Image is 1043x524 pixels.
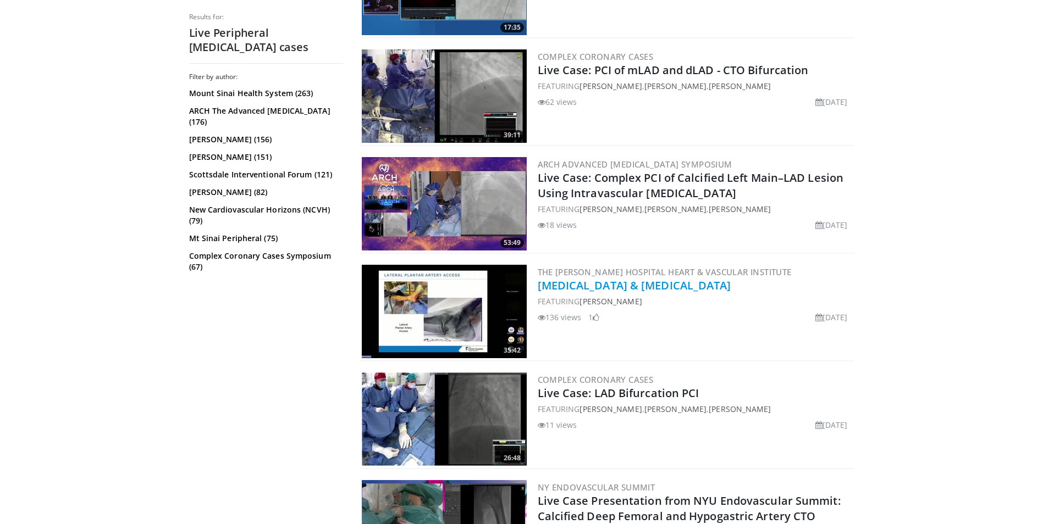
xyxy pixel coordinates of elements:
div: FEATURING [538,296,852,307]
a: Scottsdale Interventional Forum (121) [189,169,340,180]
a: 53:49 [362,157,527,250]
a: [PERSON_NAME] [709,204,771,214]
a: Live Case: PCI of mLAD and dLAD - CTO Bifurcation [538,63,809,77]
a: 35:42 [362,265,527,358]
h2: Live Peripheral [MEDICAL_DATA] cases [189,26,343,54]
div: FEATURING , , [538,80,852,92]
a: [PERSON_NAME] [644,81,707,91]
a: Mount Sinai Health System (263) [189,88,340,99]
p: Results for: [189,13,343,21]
span: 53:49 [500,238,524,248]
img: 82fa8d7e-b98c-4c8f-8a37-181727ff8b76.300x170_q85_crop-smart_upscale.jpg [362,372,527,466]
a: New Cardiovascular Horizons (NCVH) (79) [189,204,340,226]
a: [PERSON_NAME] (156) [189,134,340,145]
a: [PERSON_NAME] (82) [189,187,340,198]
a: Live Case: Complex PCI of Calcified Left Main–LAD Lesion Using Intravascular [MEDICAL_DATA] [538,170,844,200]
a: [PERSON_NAME] [644,204,707,214]
a: [PERSON_NAME] [580,204,642,214]
a: NY Endovascular Summit [538,482,655,493]
a: Complex Coronary Cases Symposium (67) [189,250,340,272]
li: 18 views [538,219,577,231]
li: 1 [588,311,599,323]
a: Live Case: LAD Bifurcation PCI [538,386,699,400]
li: 11 views [538,419,577,431]
span: 17:35 [500,23,524,32]
img: 6be20797-34aa-4a00-977d-41728714073a.300x170_q85_crop-smart_upscale.jpg [362,265,527,358]
a: ARCH Advanced [MEDICAL_DATA] Symposium [538,159,732,170]
a: 39:11 [362,49,527,143]
a: Live Case Presentation from NYU Endovascular Summit: Calcified Deep Femoral and Hypogastric Arter... [538,493,841,523]
li: 62 views [538,96,577,108]
a: [PERSON_NAME] [580,404,642,414]
li: [DATE] [815,96,848,108]
li: 136 views [538,311,582,323]
a: [PERSON_NAME] [709,404,771,414]
div: FEATURING , , [538,203,852,215]
a: [PERSON_NAME] (151) [189,152,340,163]
span: 39:11 [500,130,524,140]
a: [PERSON_NAME] [709,81,771,91]
a: [MEDICAL_DATA] & [MEDICAL_DATA] [538,278,731,293]
a: ARCH The Advanced [MEDICAL_DATA] (176) [189,105,340,127]
a: [PERSON_NAME] [644,404,707,414]
li: [DATE] [815,419,848,431]
li: [DATE] [815,311,848,323]
img: 14959acf-ce5c-4333-a304-8f5f456f25bb.300x170_q85_crop-smart_upscale.jpg [362,49,527,143]
a: 26:48 [362,372,527,466]
a: The [PERSON_NAME] Hospital Heart & Vascular Institute [538,266,792,277]
li: [DATE] [815,219,848,231]
a: Mt Sinai Peripheral (75) [189,233,340,244]
a: [PERSON_NAME] [580,81,642,91]
div: FEATURING , , [538,403,852,415]
a: [PERSON_NAME] [580,296,642,306]
a: Complex Coronary Cases [538,51,654,62]
h3: Filter by author: [189,73,343,81]
span: 26:48 [500,453,524,463]
a: Complex Coronary Cases [538,374,654,385]
span: 35:42 [500,345,524,355]
img: ed1faa92-34e4-4d44-8640-d319f2b097e4.300x170_q85_crop-smart_upscale.jpg [362,157,527,250]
